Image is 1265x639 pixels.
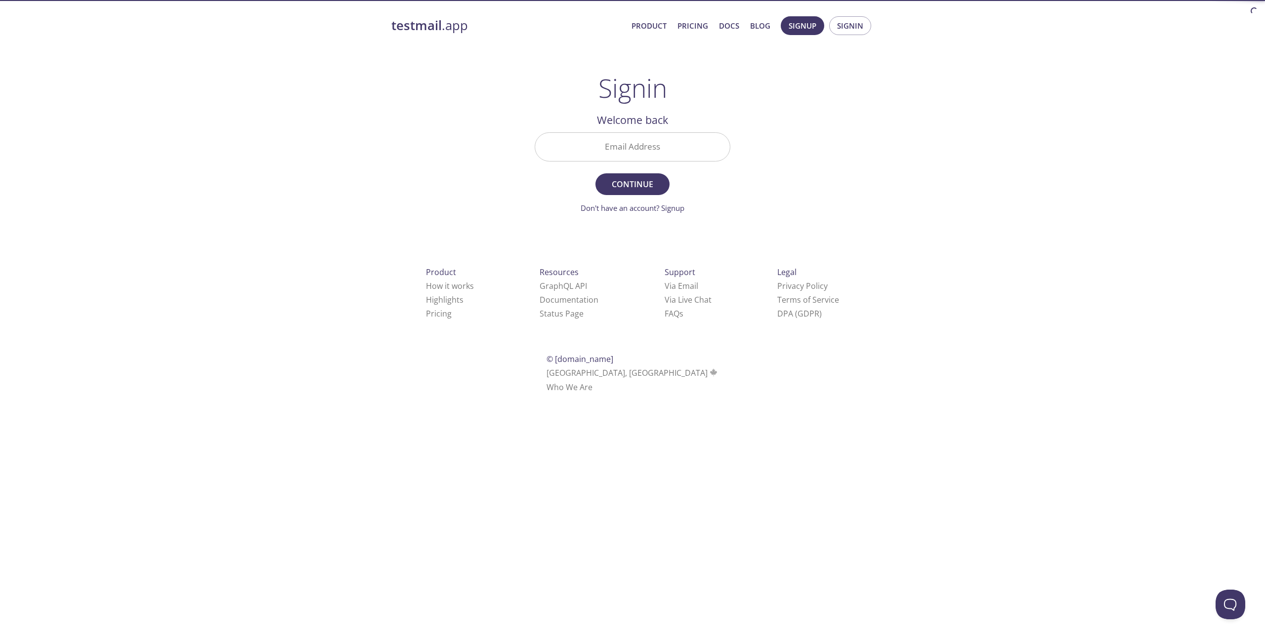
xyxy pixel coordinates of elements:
[777,294,839,305] a: Terms of Service
[665,308,683,319] a: FAQ
[677,19,708,32] a: Pricing
[595,173,670,195] button: Continue
[426,308,452,319] a: Pricing
[777,280,828,291] a: Privacy Policy
[789,19,816,32] span: Signup
[719,19,739,32] a: Docs
[391,17,624,34] a: testmail.app
[540,294,598,305] a: Documentation
[426,294,464,305] a: Highlights
[598,73,667,103] h1: Signin
[540,280,587,291] a: GraphQL API
[837,19,863,32] span: Signin
[581,203,684,213] a: Don't have an account? Signup
[665,267,695,278] span: Support
[679,308,683,319] span: s
[540,308,584,319] a: Status Page
[391,17,442,34] strong: testmail
[777,308,822,319] a: DPA (GDPR)
[750,19,770,32] a: Blog
[547,367,719,378] span: [GEOGRAPHIC_DATA], [GEOGRAPHIC_DATA]
[665,280,698,291] a: Via Email
[540,267,579,278] span: Resources
[1216,590,1245,619] iframe: Help Scout Beacon - Open
[547,354,613,364] span: © [DOMAIN_NAME]
[829,16,871,35] button: Signin
[777,267,797,278] span: Legal
[632,19,667,32] a: Product
[535,112,730,128] h2: Welcome back
[547,382,592,393] a: Who We Are
[426,280,474,291] a: How it works
[665,294,712,305] a: Via Live Chat
[426,267,456,278] span: Product
[606,177,659,191] span: Continue
[781,16,824,35] button: Signup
